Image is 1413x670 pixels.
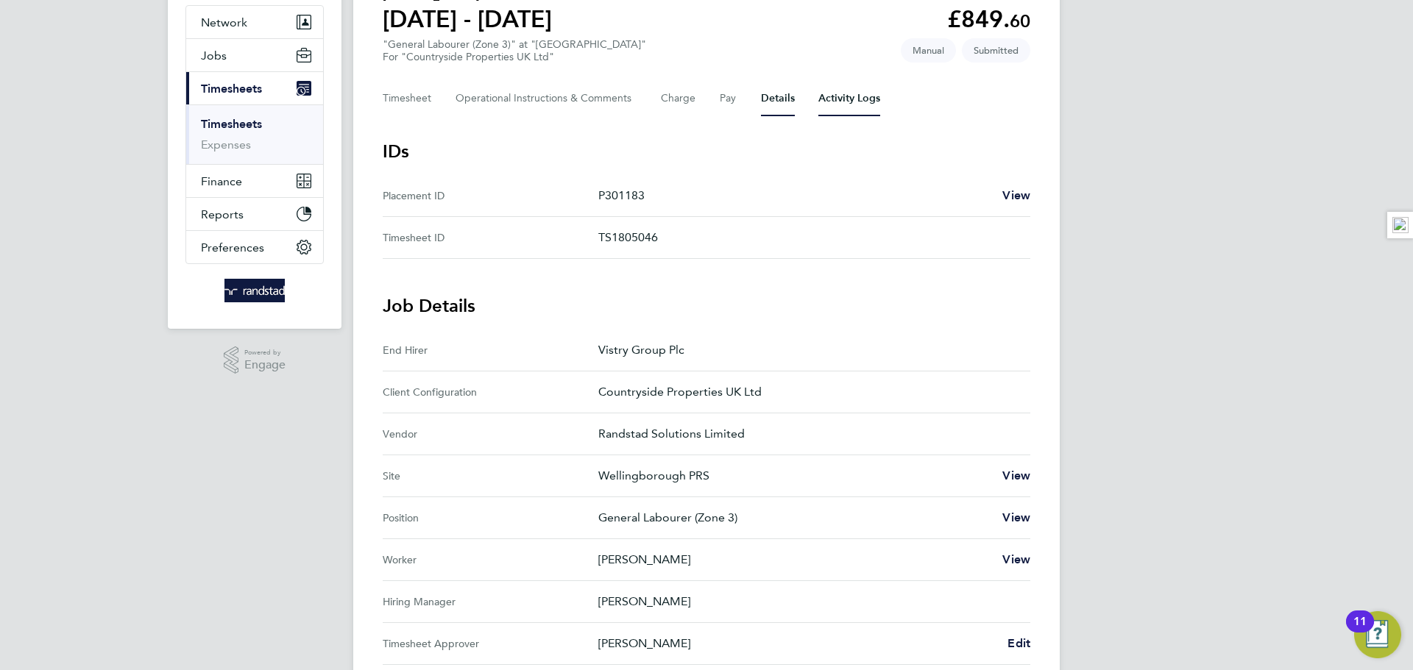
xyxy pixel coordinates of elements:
[661,81,696,116] button: Charge
[201,49,227,63] span: Jobs
[186,165,323,197] button: Finance
[598,467,991,485] p: Wellingborough PRS
[383,425,598,443] div: Vendor
[383,509,598,527] div: Position
[224,279,286,302] img: randstad-logo-retina.png
[244,346,286,359] span: Powered by
[186,198,323,230] button: Reports
[1007,636,1030,650] span: Edit
[383,4,552,34] h1: [DATE] - [DATE]
[1002,509,1030,527] a: View
[383,551,598,569] div: Worker
[383,635,598,652] div: Timesheet Approver
[383,383,598,401] div: Client Configuration
[186,39,323,71] button: Jobs
[901,38,956,63] span: This timesheet was manually created.
[383,51,646,63] div: For "Countryside Properties UK Ltd"
[383,341,598,359] div: End Hirer
[383,38,646,63] div: "General Labourer (Zone 3)" at "[GEOGRAPHIC_DATA]"
[201,240,264,254] span: Preferences
[1007,635,1030,652] a: Edit
[244,359,286,371] span: Engage
[201,117,262,131] a: Timesheets
[598,229,1019,246] p: TS1805046
[456,81,637,116] button: Operational Instructions & Comments
[186,231,323,263] button: Preferences
[383,294,1030,318] h3: Job Details
[224,346,286,374] a: Powered byEngage
[598,425,1019,443] p: Randstad Solutions Limited
[383,467,598,485] div: Site
[1002,468,1030,482] span: View
[1002,188,1030,202] span: View
[1354,611,1401,658] button: Open Resource Center, 11 new notifications
[1010,10,1030,32] span: 60
[383,229,598,246] div: Timesheet ID
[201,174,242,188] span: Finance
[201,15,247,29] span: Network
[1002,187,1030,204] a: View
[1353,621,1367,641] div: 11
[598,187,991,204] p: P301183
[720,81,737,116] button: Pay
[1002,467,1030,485] a: View
[383,593,598,610] div: Hiring Manager
[598,383,1019,401] p: Countryside Properties UK Ltd
[383,140,1030,163] h3: IDs
[947,5,1030,33] app-decimal: £849.
[186,104,323,164] div: Timesheets
[1002,552,1030,566] span: View
[761,81,795,116] button: Details
[383,187,598,204] div: Placement ID
[598,593,1019,610] p: [PERSON_NAME]
[598,551,991,569] p: [PERSON_NAME]
[201,82,262,96] span: Timesheets
[186,6,323,38] button: Network
[598,509,991,527] p: General Labourer (Zone 3)
[201,138,251,152] a: Expenses
[1002,551,1030,569] a: View
[383,81,432,116] button: Timesheet
[201,207,244,221] span: Reports
[598,341,1019,359] p: Vistry Group Plc
[1002,510,1030,524] span: View
[962,38,1030,63] span: This timesheet is Submitted.
[598,635,996,652] p: [PERSON_NAME]
[186,72,323,104] button: Timesheets
[185,279,324,302] a: Go to home page
[818,81,880,116] button: Activity Logs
